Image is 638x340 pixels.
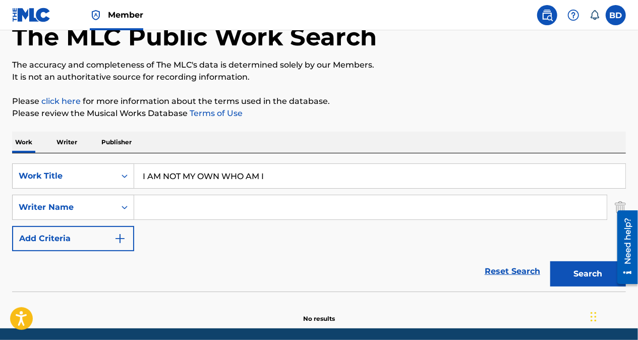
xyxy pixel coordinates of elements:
a: Reset Search [480,260,545,282]
iframe: Chat Widget [588,292,638,340]
div: Drag [591,302,597,332]
div: Help [563,5,584,25]
div: Writer Name [19,201,109,213]
img: 9d2ae6d4665cec9f34b9.svg [114,233,126,245]
p: Publisher [98,132,135,153]
p: Writer [53,132,80,153]
h1: The MLC Public Work Search [12,22,377,52]
img: MLC Logo [12,8,51,22]
p: It is not an authoritative source for recording information. [12,71,626,83]
div: Notifications [590,10,600,20]
img: search [541,9,553,21]
button: Search [550,261,626,287]
img: Top Rightsholder [90,9,102,21]
form: Search Form [12,163,626,292]
button: Add Criteria [12,226,134,251]
img: help [567,9,579,21]
a: Terms of Use [188,108,243,118]
p: Work [12,132,35,153]
img: Delete Criterion [615,195,626,220]
a: Public Search [537,5,557,25]
iframe: Resource Center [610,207,638,288]
p: Please review the Musical Works Database [12,107,626,120]
div: Work Title [19,170,109,182]
span: Member [108,9,143,21]
p: Please for more information about the terms used in the database. [12,95,626,107]
p: The accuracy and completeness of The MLC's data is determined solely by our Members. [12,59,626,71]
a: click here [41,96,81,106]
div: User Menu [606,5,626,25]
p: No results [303,302,335,323]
